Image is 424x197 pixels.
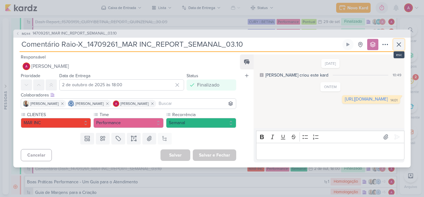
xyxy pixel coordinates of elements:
[187,73,198,78] label: Status
[394,51,404,58] div: esc
[256,143,404,160] div: Editor editing area: main
[390,98,398,103] div: 14:01
[59,73,90,78] label: Data de Entrega
[265,72,328,78] div: [PERSON_NAME] criou este kard
[21,92,236,98] div: Colaboradores
[20,39,341,50] input: Kard Sem Título
[33,30,117,37] span: 14709261_MAR INC_REPORT_SEMANAL_03.10
[68,101,74,107] img: Caroline Traven De Andrade
[120,101,149,106] span: [PERSON_NAME]
[256,131,404,143] div: Editor toolbar
[393,72,401,78] div: 10:49
[166,118,236,128] button: Semanal
[21,149,52,161] button: Cancelar
[21,31,31,36] span: IM244
[345,96,388,102] a: [URL][DOMAIN_NAME]
[345,42,350,47] div: Ligar relógio
[26,111,91,118] label: CLIENTES
[172,111,236,118] label: Recorrência
[75,101,104,106] span: [PERSON_NAME]
[187,79,236,91] button: Finalizado
[30,101,59,106] span: [PERSON_NAME]
[23,63,30,70] img: Alessandra Gomes
[21,54,46,60] label: Responsável
[93,118,164,128] button: Performance
[59,79,184,91] input: Select a date
[21,118,91,128] button: MAR INC
[31,63,69,70] span: [PERSON_NAME]
[113,101,119,107] img: Alessandra Gomes
[21,73,40,78] label: Prioridade
[157,100,235,107] input: Buscar
[99,111,164,118] label: Time
[21,61,236,72] button: [PERSON_NAME]
[23,101,29,107] img: Iara Santos
[197,81,219,89] div: Finalizado
[16,30,117,37] button: IM244 14709261_MAR INC_REPORT_SEMANAL_03.10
